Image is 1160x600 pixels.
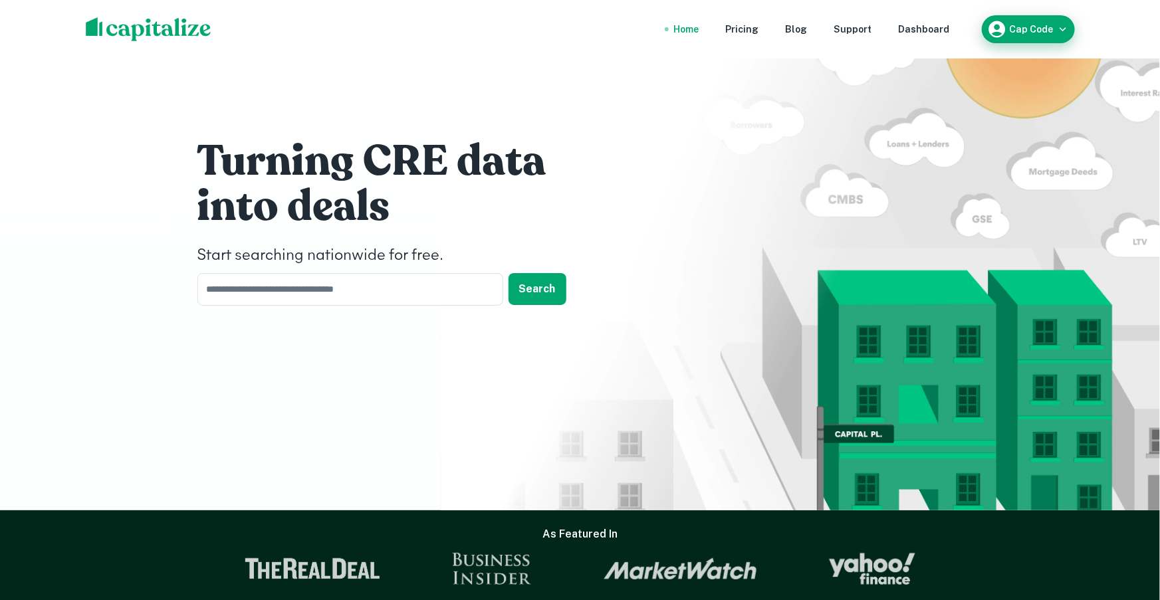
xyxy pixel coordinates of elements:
[245,558,380,579] img: The Real Deal
[542,526,618,542] h6: As Featured In
[86,17,211,41] img: capitalize-logo.png
[197,180,596,233] h1: into deals
[197,135,596,188] h1: Turning CRE data
[899,22,950,37] a: Dashboard
[786,22,808,37] a: Blog
[829,553,915,585] img: Yahoo Finance
[982,15,1075,43] button: Cap Code
[604,557,757,580] img: Market Watch
[834,22,872,37] a: Support
[674,22,699,37] a: Home
[509,273,566,305] button: Search
[726,22,759,37] a: Pricing
[452,553,532,585] img: Business Insider
[1010,25,1054,34] h6: Cap Code
[1094,494,1160,557] iframe: Chat Widget
[197,244,596,268] h4: Start searching nationwide for free.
